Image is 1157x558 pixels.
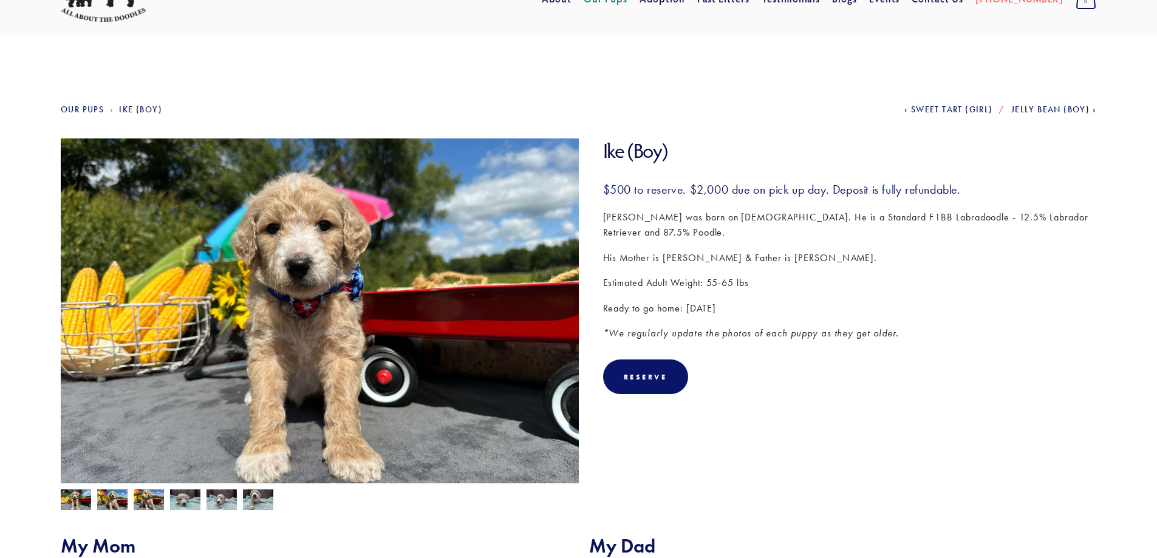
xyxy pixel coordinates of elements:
img: Ike 4.jpg [61,489,91,512]
h2: My Dad [589,534,1097,557]
h3: $500 to reserve. $2,000 due on pick up day. Deposit is fully refundable. [603,182,1097,197]
p: [PERSON_NAME] was born on [DEMOGRAPHIC_DATA]. He is a Standard F1BB Labradoodle - 12.5% Labrador ... [603,209,1097,240]
img: Ike 4.jpg [61,138,579,527]
em: *We regularly update the photos of each puppy as they get older. [603,327,899,339]
img: Ike 5.jpg [134,489,164,512]
p: His Mother is [PERSON_NAME] & Father is [PERSON_NAME]. [603,250,1097,266]
a: Jelly Bean (Boy) [1011,104,1096,115]
p: Estimated Adult Weight: 55-65 lbs [603,275,1097,291]
h2: My Mom [61,534,568,557]
p: Ready to go home: [DATE] [603,301,1097,316]
span: Jelly Bean (Boy) [1011,104,1090,115]
span: Sweet Tart (Girl) [911,104,993,115]
img: Ike 1.jpg [170,488,200,511]
div: Reserve [624,372,667,381]
a: Sweet Tart (Girl) [904,104,993,115]
img: Ike 2.jpg [206,489,237,512]
img: Ike 3.jpg [243,489,273,512]
h1: Ike (Boy) [603,138,1097,163]
img: Ike 6.jpg [97,489,128,512]
a: Ike (Boy) [119,104,162,115]
div: Reserve [603,359,688,394]
a: Our Pups [61,104,104,115]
